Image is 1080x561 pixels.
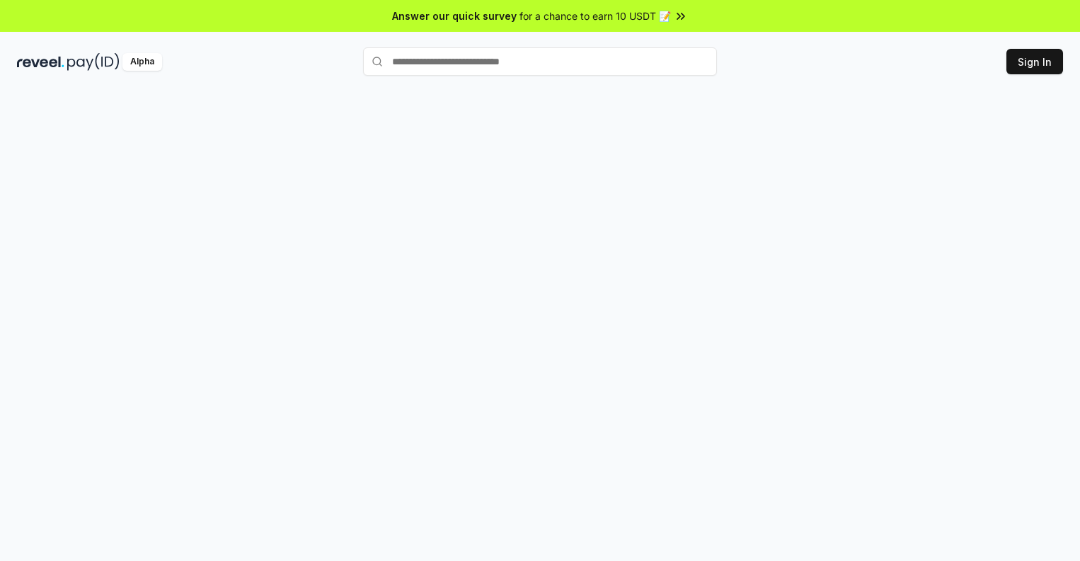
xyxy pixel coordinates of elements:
[519,8,671,23] span: for a chance to earn 10 USDT 📝
[1006,49,1063,74] button: Sign In
[17,53,64,71] img: reveel_dark
[122,53,162,71] div: Alpha
[67,53,120,71] img: pay_id
[392,8,517,23] span: Answer our quick survey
